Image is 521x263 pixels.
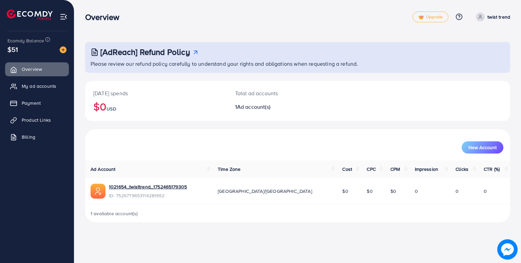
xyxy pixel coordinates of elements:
h3: [AdReach] Refund Policy [100,47,190,57]
a: My ad accounts [5,79,69,93]
a: tickUpgrade [412,12,448,22]
a: Billing [5,130,69,144]
span: CPC [367,166,375,173]
img: logo [7,9,53,20]
p: Total ad accounts [235,89,325,97]
span: Upgrade [418,15,443,20]
a: Overview [5,62,69,76]
span: [GEOGRAPHIC_DATA]/[GEOGRAPHIC_DATA] [218,188,312,195]
span: ID: 7526779653114281992 [109,192,187,199]
span: My ad accounts [22,83,56,89]
p: twist trend [487,13,510,21]
span: $0 [342,188,348,195]
span: 0 [484,188,487,195]
h2: $0 [93,100,219,113]
a: Product Links [5,113,69,127]
span: Product Links [22,117,51,123]
span: Billing [22,134,35,140]
span: 0 [415,188,418,195]
a: 1021654_twisttrend_1752465179305 [109,183,187,190]
span: 0 [456,188,459,195]
img: image [60,46,66,53]
span: Ad account(s) [237,103,270,110]
span: CTR (%) [484,166,500,173]
img: image [497,239,518,260]
span: CPM [390,166,400,173]
span: Impression [415,166,439,173]
span: Cost [342,166,352,173]
h3: Overview [85,12,125,22]
span: $51 [7,44,18,54]
img: menu [60,13,67,21]
span: Clicks [456,166,468,173]
span: $0 [390,188,396,195]
span: Ecomdy Balance [7,37,44,44]
span: 1 available account(s) [91,210,138,217]
h2: 1 [235,104,325,110]
span: USD [107,105,116,112]
span: New Account [468,145,497,150]
span: $0 [367,188,372,195]
img: tick [418,15,424,20]
span: Payment [22,100,41,106]
a: twist trend [473,13,510,21]
a: Payment [5,96,69,110]
span: Time Zone [218,166,240,173]
button: New Account [462,141,503,154]
span: Overview [22,66,42,73]
span: Ad Account [91,166,116,173]
img: ic-ads-acc.e4c84228.svg [91,184,105,199]
p: Please review our refund policy carefully to understand your rights and obligations when requesti... [91,60,506,68]
p: [DATE] spends [93,89,219,97]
